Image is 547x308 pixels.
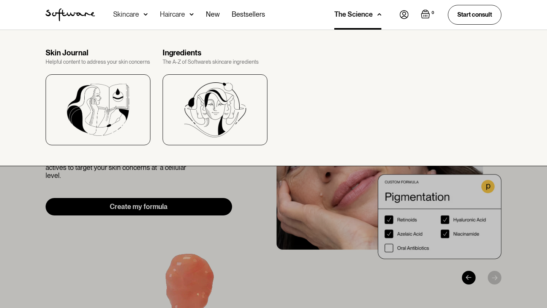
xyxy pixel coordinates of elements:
[46,8,95,21] a: home
[46,48,150,145] a: Skin JournalHelpful content to address your skin concerns
[190,11,194,18] img: arrow down
[421,9,436,20] a: Open empty cart
[46,8,95,21] img: Software Logo
[46,59,150,65] div: Helpful content to address your skin concerns
[46,48,150,57] div: Skin Journal
[377,11,381,18] img: arrow down
[163,59,267,65] div: The A-Z of Software’s skincare ingredients
[334,11,373,18] div: The Science
[163,48,267,145] a: IngredientsThe A-Z of Software’s skincare ingredients
[430,9,436,16] div: 0
[163,48,267,57] div: Ingredients
[144,11,148,18] img: arrow down
[113,11,139,18] div: Skincare
[448,5,501,24] a: Start consult
[160,11,185,18] div: Haircare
